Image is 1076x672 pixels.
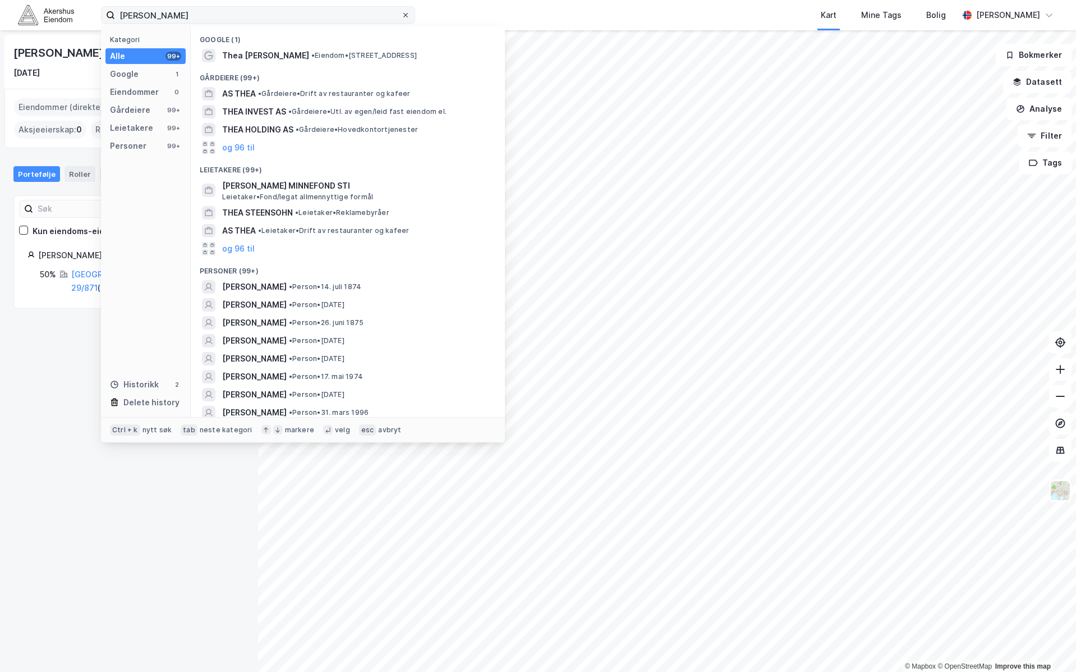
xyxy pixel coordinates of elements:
[289,318,364,327] span: Person • 26. juni 1875
[222,49,309,62] span: Thea [PERSON_NAME]
[172,88,181,97] div: 0
[110,121,153,135] div: Leietakere
[296,125,418,134] span: Gårdeiere • Hovedkontortjenester
[40,268,56,281] div: 50%
[222,316,287,330] span: [PERSON_NAME]
[995,662,1051,670] a: Improve this map
[1020,618,1076,672] iframe: Chat Widget
[115,7,401,24] input: Søk på adresse, matrikkel, gårdeiere, leietakere eller personer
[110,103,150,117] div: Gårdeiere
[295,208,298,217] span: •
[295,208,389,217] span: Leietaker • Reklamebyråer
[65,166,95,182] div: Roller
[926,8,946,22] div: Bolig
[222,123,293,136] span: THEA HOLDING AS
[289,408,292,417] span: •
[258,226,261,235] span: •
[110,85,159,99] div: Eiendommer
[110,424,140,436] div: Ctrl + k
[1018,125,1072,147] button: Filter
[289,282,361,291] span: Person • 14. juli 1874
[289,354,344,363] span: Person • [DATE]
[258,89,410,98] span: Gårdeiere • Drift av restauranter og kafeer
[289,390,292,399] span: •
[296,125,299,134] span: •
[258,89,261,98] span: •
[222,370,287,383] span: [PERSON_NAME]
[13,166,60,182] div: Portefølje
[172,380,181,389] div: 2
[289,336,292,345] span: •
[289,318,292,327] span: •
[861,8,902,22] div: Mine Tags
[33,200,156,217] input: Søk
[289,372,363,381] span: Person • 17. mai 1974
[13,44,105,62] div: [PERSON_NAME]
[191,26,505,47] div: Google (1)
[288,107,447,116] span: Gårdeiere • Utl. av egen/leid fast eiendom el.
[142,426,172,435] div: nytt søk
[222,141,255,154] button: og 96 til
[110,139,146,153] div: Personer
[222,388,287,401] span: [PERSON_NAME]
[289,300,292,309] span: •
[222,298,287,312] span: [PERSON_NAME]
[110,67,139,81] div: Google
[222,242,255,255] button: og 96 til
[905,662,936,670] a: Mapbox
[222,193,373,202] span: Leietaker • Fond/legat allmennyttige formål
[378,426,401,435] div: avbryt
[289,354,292,363] span: •
[996,44,1072,66] button: Bokmerker
[335,426,350,435] div: velg
[222,352,287,365] span: [PERSON_NAME]
[222,105,286,118] span: THEA INVEST AS
[222,179,491,193] span: [PERSON_NAME] MINNEFOND STI
[110,49,125,63] div: Alle
[71,268,231,295] div: ( hjemmelshaver )
[289,336,344,345] span: Person • [DATE]
[222,224,256,237] span: AS THEA
[258,226,409,235] span: Leietaker • Drift av restauranter og kafeer
[1050,480,1071,501] img: Z
[33,225,127,238] div: Kun eiendoms-eierskap
[289,282,292,291] span: •
[18,5,74,25] img: akershus-eiendom-logo.9091f326c980b4bce74ccdd9f866810c.svg
[289,372,292,381] span: •
[165,124,181,132] div: 99+
[14,98,114,116] div: Eiendommer (direkte) :
[181,424,197,436] div: tab
[191,65,505,85] div: Gårdeiere (99+)
[110,378,159,391] div: Historikk
[1019,152,1072,174] button: Tags
[289,390,344,399] span: Person • [DATE]
[976,8,1040,22] div: [PERSON_NAME]
[1020,618,1076,672] div: Kontrollprogram for chat
[359,424,376,436] div: esc
[222,280,287,294] span: [PERSON_NAME]
[289,300,344,309] span: Person • [DATE]
[91,121,130,139] div: Roller :
[191,258,505,278] div: Personer (99+)
[110,35,186,44] div: Kategori
[222,334,287,348] span: [PERSON_NAME]
[311,51,417,60] span: Eiendom • [STREET_ADDRESS]
[288,107,292,116] span: •
[191,157,505,177] div: Leietakere (99+)
[71,269,155,292] a: [GEOGRAPHIC_DATA], 29/871
[1003,71,1072,93] button: Datasett
[123,396,180,409] div: Delete history
[76,123,82,136] span: 0
[1006,98,1072,120] button: Analyse
[937,662,992,670] a: OpenStreetMap
[13,66,40,80] div: [DATE]
[222,206,293,220] span: THEA STEENSOHN
[100,166,177,182] div: Transaksjoner
[821,8,836,22] div: Kart
[172,70,181,79] div: 1
[311,51,315,60] span: •
[165,106,181,115] div: 99+
[200,426,252,435] div: neste kategori
[165,141,181,150] div: 99+
[289,408,369,417] span: Person • 31. mars 1996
